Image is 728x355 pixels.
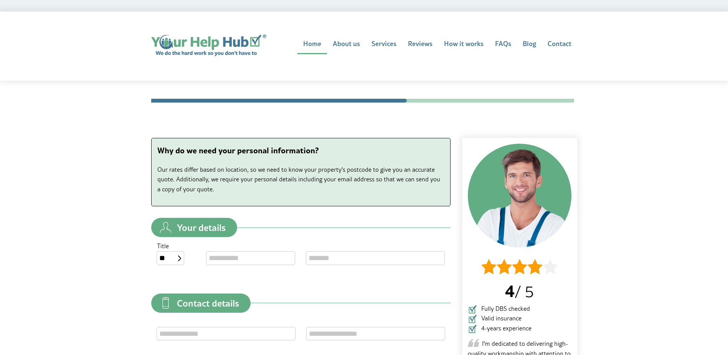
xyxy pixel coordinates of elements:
p: Our rates differ based on location, so we need to know your property's postcode to give you an ac... [157,165,444,194]
a: Reviews [402,35,438,54]
li: 4-years experience [468,323,571,333]
img: Opening quote [468,339,479,347]
p: / 5 [468,277,571,304]
img: Your Help Hub logo [151,35,266,56]
img: select-box.svg [178,255,182,261]
a: Contact [542,35,577,54]
span: Contact details [177,299,239,308]
li: Quote [406,99,449,103]
h1: Contact details [151,126,577,138]
a: Blog [517,35,542,54]
li: Time [448,99,490,103]
p: Why do we need your personal information? [157,144,444,157]
li: Valid insurance [468,314,571,323]
li: Address [490,99,532,103]
img: contact-details.svg [157,294,174,312]
li: Contractor [532,99,574,103]
label: Title [157,243,195,249]
a: Home [297,35,327,54]
a: Services [366,35,402,54]
a: About us [327,35,366,54]
span: Your details [177,223,226,232]
a: FAQs [489,35,517,54]
img: your-details.svg [157,219,174,236]
li: Contact [151,99,407,103]
img: Contractor 1 [468,144,571,247]
a: Home [151,35,266,56]
span: 4 [505,278,515,302]
a: How it works [438,35,489,54]
li: Fully DBS checked [468,304,571,314]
